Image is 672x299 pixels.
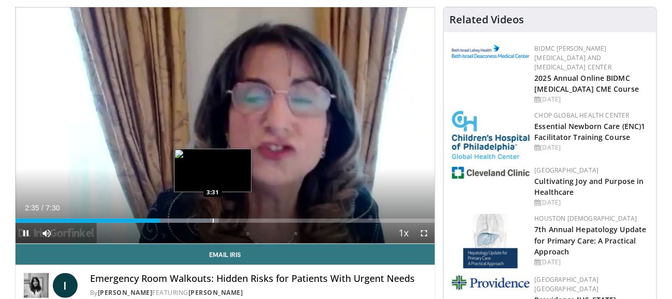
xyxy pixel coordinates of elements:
[535,95,648,104] div: [DATE]
[90,288,427,297] div: By FEATURING
[41,204,43,212] span: /
[16,219,435,223] div: Progress Bar
[16,244,435,265] a: Email Iris
[36,223,57,244] button: Mute
[535,44,612,72] a: BIDMC [PERSON_NAME][MEDICAL_DATA] and [MEDICAL_DATA] Center
[535,121,646,142] a: Essential Newborn Care (ENC)1 Facilitator Training Course
[174,149,252,192] img: image.jpeg
[46,204,60,212] span: 7:30
[535,275,599,293] a: [GEOGRAPHIC_DATA] [GEOGRAPHIC_DATA]
[535,258,648,267] div: [DATE]
[414,223,435,244] button: Fullscreen
[24,273,49,298] img: Dr. Iris Gorfinkel
[452,111,530,159] img: 8fbf8b72-0f77-40e1-90f4-9648163fd298.jpg.150x105_q85_autocrop_double_scale_upscale_version-0.2.jpg
[452,45,530,58] img: c96b19ec-a48b-46a9-9095-935f19585444.png.150x105_q85_autocrop_double_scale_upscale_version-0.2.png
[452,276,530,290] img: 9aead070-c8c9-47a8-a231-d8565ac8732e.png.150x105_q85_autocrop_double_scale_upscale_version-0.2.jpg
[535,73,639,94] a: 2025 Annual Online BIDMC [MEDICAL_DATA] CME Course
[535,214,637,223] a: Houston [DEMOGRAPHIC_DATA]
[535,198,648,207] div: [DATE]
[450,13,524,26] h4: Related Videos
[535,143,648,152] div: [DATE]
[16,7,435,244] video-js: Video Player
[452,167,530,179] img: 1ef99228-8384-4f7a-af87-49a18d542794.png.150x105_q85_autocrop_double_scale_upscale_version-0.2.jpg
[463,214,518,268] img: 83b65fa9-3c25-403e-891e-c43026028dd2.jpg.150x105_q85_autocrop_double_scale_upscale_version-0.2.jpg
[535,111,630,120] a: CHOP Global Health Center
[535,176,644,197] a: Cultivating Joy and Purpose in Healthcare
[90,273,427,284] h4: Emergency Room Walkouts: Hidden Risks for Patients With Urgent Needs
[25,204,39,212] span: 2:35
[535,166,599,175] a: [GEOGRAPHIC_DATA]
[535,224,647,256] a: 7th Annual Hepatology Update for Primary Care: A Practical Approach
[53,273,78,298] a: I
[16,223,36,244] button: Pause
[98,288,153,297] a: [PERSON_NAME]
[393,223,414,244] button: Playback Rate
[188,288,243,297] a: [PERSON_NAME]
